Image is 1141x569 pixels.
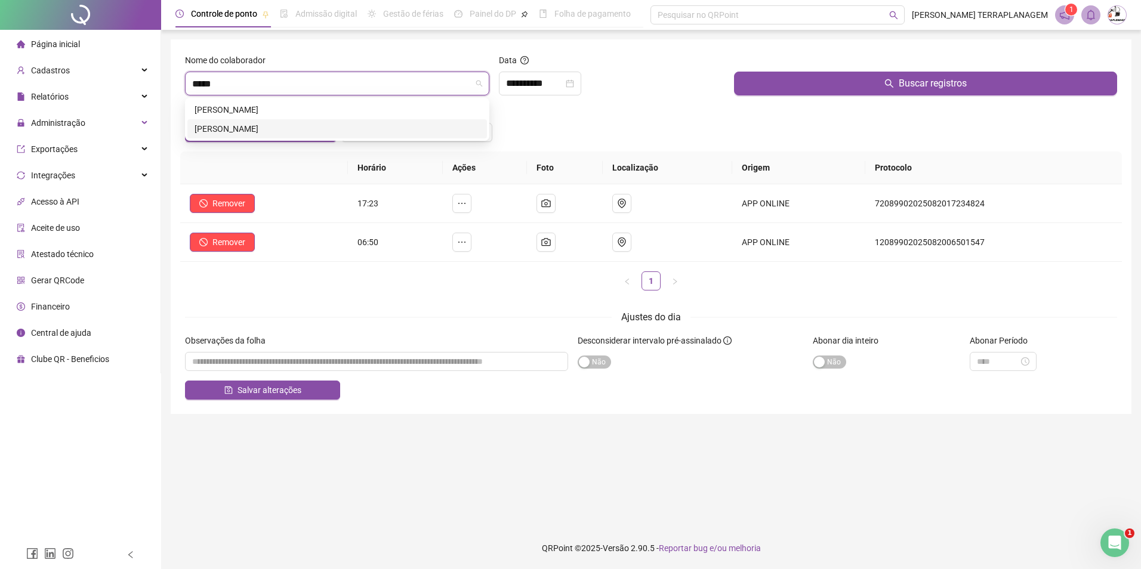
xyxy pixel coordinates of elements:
span: Salvar alterações [238,384,301,397]
span: Acesso à API [31,197,79,206]
span: search [884,79,894,88]
span: export [17,145,25,153]
span: Aceite de uso [31,223,80,233]
span: Gerar QRCode [31,276,84,285]
span: Buscar registros [899,76,967,91]
span: info-circle [17,329,25,337]
li: 1 [642,271,661,290]
span: notification [1059,10,1070,20]
th: Origem [732,151,865,184]
span: Administração [31,118,85,128]
label: Nome do colaborador [185,54,273,67]
button: Salvar alterações [185,381,340,400]
sup: 1 [1065,4,1077,16]
label: Abonar Período [970,334,1035,347]
button: Remover [190,194,255,213]
th: Localização [603,151,732,184]
div: [PERSON_NAME] [195,103,480,116]
span: 06:50 [357,237,378,247]
span: linkedin [44,548,56,559]
span: api [17,197,25,206]
span: Desconsiderar intervalo pré-assinalado [578,336,721,345]
span: right [671,278,679,285]
span: bell [1086,10,1096,20]
label: Observações da folha [185,334,273,347]
span: camera [541,199,551,208]
span: 1 [1125,528,1134,538]
div: MARCOS SANTOS SILVA [187,119,487,138]
span: Gestão de férias [383,9,443,18]
span: Remover [212,236,245,249]
span: Versão [603,543,629,553]
span: stop [199,238,208,246]
iframe: Intercom live chat [1100,528,1129,557]
span: Financeiro [31,302,70,311]
a: 1 [642,272,660,290]
span: Painel do DP [470,9,516,18]
span: left [624,278,631,285]
span: user-add [17,66,25,75]
span: camera [541,237,551,247]
span: question-circle [520,56,529,64]
span: stop [199,199,208,208]
span: clock-circle [175,10,184,18]
td: APP ONLINE [732,223,865,262]
span: Ajustes do dia [621,311,681,323]
span: pushpin [262,11,269,18]
span: Atestado técnico [31,249,94,259]
span: Data [499,55,517,65]
th: Horário [348,151,443,184]
span: Central de ajuda [31,328,91,338]
span: audit [17,224,25,232]
span: gift [17,355,25,363]
td: APP ONLINE [732,184,865,223]
span: info-circle [723,336,732,345]
span: qrcode [17,276,25,284]
button: left [618,271,637,290]
span: 1 [1069,5,1074,14]
div: MARCOS JOSÉ DE ALMEIDA [187,100,487,119]
span: file-done [280,10,288,18]
span: Remover [212,197,245,210]
li: Próxima página [665,271,684,290]
button: right [665,271,684,290]
span: sun [368,10,376,18]
div: [PERSON_NAME] [195,122,480,135]
span: ellipsis [457,237,467,247]
span: sync [17,171,25,180]
button: Remover [190,233,255,252]
span: solution [17,250,25,258]
span: environment [617,199,627,208]
span: Exportações [31,144,78,154]
span: ellipsis [457,199,467,208]
span: left [127,551,135,559]
span: Controle de ponto [191,9,257,18]
th: Ações [443,151,527,184]
td: 72089902025082017234824 [865,184,1122,223]
span: file [17,92,25,101]
th: Protocolo [865,151,1122,184]
span: pushpin [521,11,528,18]
span: Folha de pagamento [554,9,631,18]
span: Admissão digital [295,9,357,18]
span: environment [617,237,627,247]
span: dollar [17,302,25,311]
footer: QRPoint © 2025 - 2.90.5 - [161,527,1141,569]
li: Página anterior [618,271,637,290]
span: Reportar bug e/ou melhoria [659,543,761,553]
span: instagram [62,548,74,559]
span: [PERSON_NAME] TERRAPLANAGEM [912,8,1048,21]
span: Página inicial [31,39,80,49]
button: Buscar registros [734,72,1117,95]
span: save [224,386,233,394]
span: 17:23 [357,199,378,208]
span: Integrações [31,171,75,180]
span: book [539,10,547,18]
img: 52531 [1108,6,1126,24]
span: Relatórios [31,92,69,101]
td: 12089902025082006501547 [865,223,1122,262]
span: Clube QR - Beneficios [31,354,109,364]
span: Cadastros [31,66,70,75]
span: lock [17,119,25,127]
span: facebook [26,548,38,559]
